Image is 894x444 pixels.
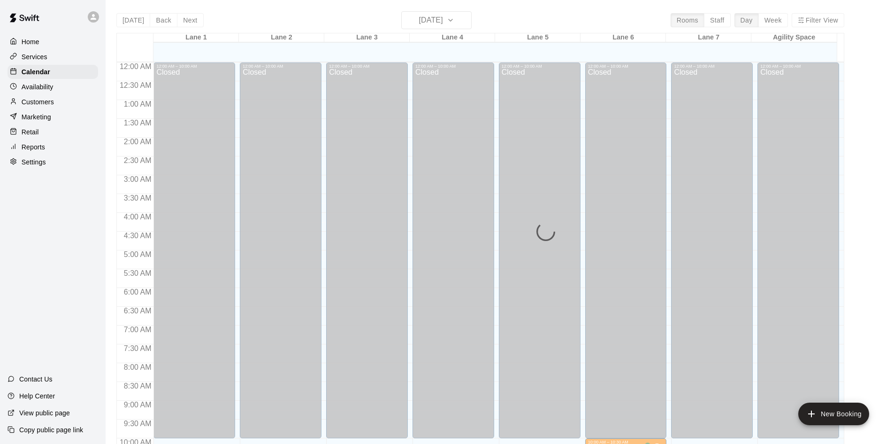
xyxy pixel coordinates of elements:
[22,142,45,152] p: Reports
[240,62,321,438] div: 12:00 AM – 10:00 AM: Closed
[153,62,235,438] div: 12:00 AM – 10:00 AM: Closed
[8,125,98,139] a: Retail
[502,64,578,69] div: 12:00 AM – 10:00 AM
[588,69,664,442] div: Closed
[674,64,750,69] div: 12:00 AM – 10:00 AM
[122,194,154,202] span: 3:30 AM
[760,69,836,442] div: Closed
[19,374,53,384] p: Contact Us
[122,326,154,334] span: 7:00 AM
[8,140,98,154] a: Reports
[757,62,839,438] div: 12:00 AM – 10:00 AM: Closed
[8,110,98,124] a: Marketing
[156,69,232,442] div: Closed
[19,425,83,435] p: Copy public page link
[8,155,98,169] a: Settings
[502,69,578,442] div: Closed
[153,33,239,42] div: Lane 1
[122,250,154,258] span: 5:00 AM
[122,138,154,146] span: 2:00 AM
[22,82,53,92] p: Availability
[117,62,154,70] span: 12:00 AM
[410,33,495,42] div: Lane 4
[117,81,154,89] span: 12:30 AM
[243,64,319,69] div: 12:00 AM – 10:00 AM
[22,37,39,47] p: Home
[122,401,154,409] span: 9:00 AM
[19,391,55,401] p: Help Center
[22,52,47,62] p: Services
[798,403,869,425] button: add
[671,62,753,438] div: 12:00 AM – 10:00 AM: Closed
[122,288,154,296] span: 6:00 AM
[581,33,666,42] div: Lane 6
[156,64,232,69] div: 12:00 AM – 10:00 AM
[329,69,405,442] div: Closed
[22,67,50,77] p: Calendar
[585,62,667,438] div: 12:00 AM – 10:00 AM: Closed
[122,156,154,164] span: 2:30 AM
[415,64,491,69] div: 12:00 AM – 10:00 AM
[674,69,750,442] div: Closed
[122,382,154,390] span: 8:30 AM
[326,62,408,438] div: 12:00 AM – 10:00 AM: Closed
[19,408,70,418] p: View public page
[666,33,751,42] div: Lane 7
[499,62,581,438] div: 12:00 AM – 10:00 AM: Closed
[324,33,410,42] div: Lane 3
[22,112,51,122] p: Marketing
[415,69,491,442] div: Closed
[239,33,324,42] div: Lane 2
[122,420,154,428] span: 9:30 AM
[122,269,154,277] span: 5:30 AM
[122,232,154,240] span: 4:30 AM
[413,62,494,438] div: 12:00 AM – 10:00 AM: Closed
[122,100,154,108] span: 1:00 AM
[243,69,319,442] div: Closed
[8,80,98,94] a: Availability
[495,33,581,42] div: Lane 5
[122,363,154,371] span: 8:00 AM
[122,175,154,183] span: 3:00 AM
[8,50,98,64] a: Services
[8,95,98,109] a: Customers
[760,64,836,69] div: 12:00 AM – 10:00 AM
[8,35,98,49] a: Home
[751,33,837,42] div: Agility Space
[329,64,405,69] div: 12:00 AM – 10:00 AM
[22,97,54,107] p: Customers
[22,157,46,167] p: Settings
[588,64,664,69] div: 12:00 AM – 10:00 AM
[122,307,154,315] span: 6:30 AM
[122,344,154,352] span: 7:30 AM
[8,65,98,79] a: Calendar
[22,127,39,137] p: Retail
[122,213,154,221] span: 4:00 AM
[122,119,154,127] span: 1:30 AM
